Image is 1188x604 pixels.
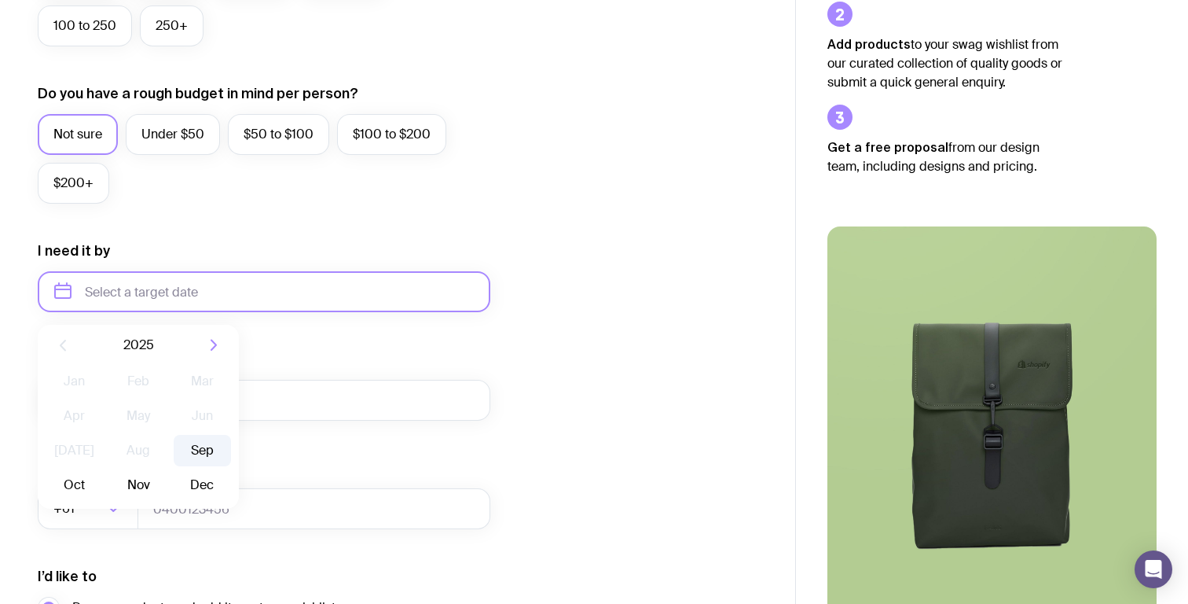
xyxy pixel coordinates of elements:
span: 2025 [123,336,154,355]
label: $50 to $100 [228,114,329,155]
button: [DATE] [46,435,103,466]
span: +61 [53,488,78,529]
div: Search for option [38,488,138,529]
input: you@email.com [38,380,490,421]
label: $100 to $200 [337,114,446,155]
button: Jan [46,366,103,397]
button: Jun [174,400,231,432]
button: May [109,400,167,432]
input: Search for option [78,488,102,529]
button: Oct [46,470,103,501]
label: Under $50 [126,114,220,155]
div: Open Intercom Messenger [1135,551,1172,588]
button: Mar [174,366,231,397]
input: Select a target date [38,271,490,312]
button: Nov [109,470,167,501]
label: I need it by [38,241,110,260]
strong: Get a free proposal [827,140,948,154]
label: $200+ [38,163,109,204]
p: from our design team, including designs and pricing. [827,138,1063,176]
button: Sep [174,435,231,466]
button: Dec [174,470,231,501]
input: 0400123456 [137,488,490,529]
label: I’d like to [38,567,97,586]
label: Not sure [38,114,118,155]
button: Aug [109,435,167,466]
button: Feb [109,366,167,397]
label: Do you have a rough budget in mind per person? [38,84,358,103]
button: Apr [46,400,103,432]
